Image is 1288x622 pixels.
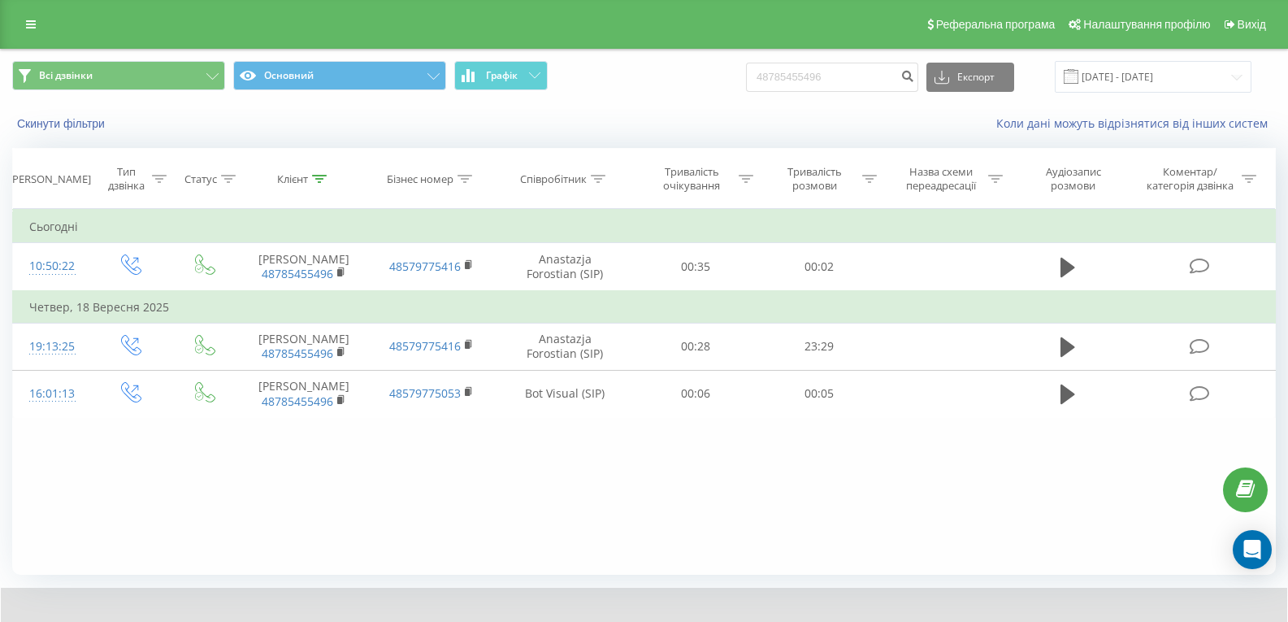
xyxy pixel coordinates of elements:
div: Open Intercom Messenger [1233,530,1272,569]
td: 23:29 [757,323,881,370]
td: 00:02 [757,243,881,291]
div: Аудіозапис розмови [1023,165,1123,193]
td: Anastazja Forostian (SIP) [496,323,634,370]
td: 00:05 [757,370,881,417]
td: [PERSON_NAME] [240,370,368,417]
div: 16:01:13 [29,378,76,410]
a: 48579775053 [389,385,461,401]
td: 00:06 [634,370,757,417]
td: Сьогодні [13,211,1276,243]
a: Коли дані можуть відрізнятися вiд інших систем [996,115,1276,131]
div: Тривалість очікування [648,165,735,193]
a: 48579775416 [389,259,461,274]
input: Пошук за номером [746,63,918,92]
div: Коментар/категорія дзвінка [1143,165,1238,193]
a: 48785455496 [262,346,333,361]
td: Bot Visual (SIP) [496,370,634,417]
span: Реферальна програма [936,18,1056,31]
td: 00:35 [634,243,757,291]
div: [PERSON_NAME] [9,172,91,186]
div: Тип дзвінка [106,165,147,193]
button: Експорт [926,63,1014,92]
div: Співробітник [520,172,587,186]
div: Бізнес номер [387,172,453,186]
div: Клієнт [277,172,308,186]
div: Тривалість розмови [772,165,858,193]
td: 00:28 [634,323,757,370]
a: 48579775416 [389,338,461,354]
a: 48785455496 [262,394,333,409]
td: [PERSON_NAME] [240,243,368,291]
div: 10:50:22 [29,250,76,282]
span: Налаштування профілю [1083,18,1210,31]
button: Графік [454,61,548,90]
button: Скинути фільтри [12,116,113,131]
td: Четвер, 18 Вересня 2025 [13,291,1276,324]
span: Вихід [1238,18,1266,31]
button: Всі дзвінки [12,61,225,90]
div: 19:13:25 [29,331,76,363]
span: Всі дзвінки [39,69,93,82]
span: Графік [486,70,518,81]
a: 48785455496 [262,266,333,281]
td: Anastazja Forostian (SIP) [496,243,634,291]
div: Назва схеми переадресації [897,165,984,193]
td: [PERSON_NAME] [240,323,368,370]
button: Основний [233,61,446,90]
div: Статус [184,172,217,186]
